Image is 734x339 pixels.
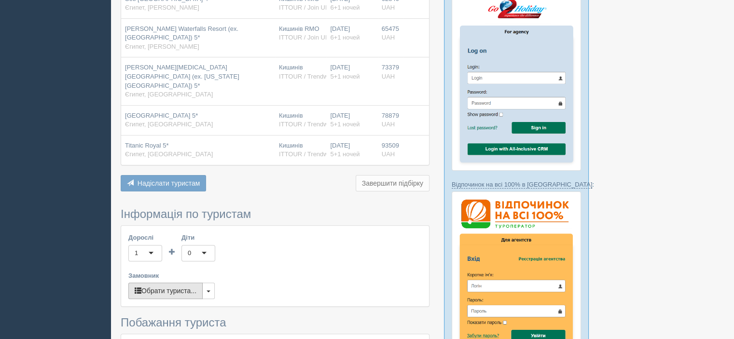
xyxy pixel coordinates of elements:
[382,4,395,11] span: UAH
[125,64,239,89] span: [PERSON_NAME][MEDICAL_DATA][GEOGRAPHIC_DATA] (ex. [US_STATE][GEOGRAPHIC_DATA]) 5*
[279,63,322,81] div: Кишинів
[181,233,215,242] label: Діти
[279,150,350,158] span: ITTOUR / Trendwaytravel
[125,142,169,149] span: Titanic Royal 5*
[452,181,592,189] a: Відпочинок на всі 100% в [GEOGRAPHIC_DATA]
[279,25,322,42] div: Кишинів RMO
[356,175,429,191] button: Завершити підбірку
[382,64,399,71] span: 73379
[279,111,322,129] div: Кишинів
[330,150,360,158] span: 5+1 ночей
[128,233,162,242] label: Дорослі
[188,248,191,258] div: 0
[382,34,395,41] span: UAH
[125,4,199,11] span: Єгипет, [PERSON_NAME]
[330,111,374,129] div: [DATE]
[138,179,200,187] span: Надіслати туристам
[330,141,374,159] div: [DATE]
[330,73,360,80] span: 5+1 ночей
[125,43,199,50] span: Єгипет, [PERSON_NAME]
[128,271,422,280] label: Замовник
[279,141,322,159] div: Кишинів
[330,63,374,81] div: [DATE]
[125,25,238,41] span: [PERSON_NAME] Waterfalls Resort (ex. [GEOGRAPHIC_DATA]) 5*
[135,248,138,258] div: 1
[382,121,395,128] span: UAH
[382,112,399,119] span: 78879
[382,150,395,158] span: UAH
[121,208,429,220] h3: Інформація по туристам
[121,316,226,329] span: Побажання туриста
[452,180,581,189] p: :
[330,34,360,41] span: 6+1 ночей
[382,25,399,32] span: 65475
[125,91,213,98] span: Єгипет, [GEOGRAPHIC_DATA]
[121,175,206,191] button: Надіслати туристам
[128,283,203,299] button: Обрати туриста...
[382,73,395,80] span: UAH
[330,4,360,11] span: 6+1 ночей
[125,121,213,128] span: Єгипет, [GEOGRAPHIC_DATA]
[125,150,213,158] span: Єгипет, [GEOGRAPHIC_DATA]
[279,73,350,80] span: ITTOUR / Trendwaytravel
[330,25,374,42] div: [DATE]
[125,112,198,119] span: [GEOGRAPHIC_DATA] 5*
[279,121,350,128] span: ITTOUR / Trendwaytravel
[279,4,331,11] span: ITTOUR / Join UP!
[382,142,399,149] span: 93509
[279,34,331,41] span: ITTOUR / Join UP!
[330,121,360,128] span: 5+1 ночей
